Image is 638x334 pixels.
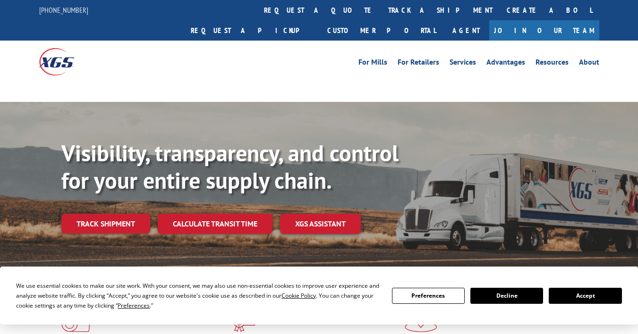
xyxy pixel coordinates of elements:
a: XGS ASSISTANT [280,214,361,234]
button: Decline [470,288,543,304]
b: Visibility, transparency, and control for your entire supply chain. [61,138,399,195]
button: Preferences [392,288,465,304]
a: Calculate transit time [158,214,272,234]
a: Customer Portal [320,20,443,41]
a: Join Our Team [489,20,599,41]
a: Request a pickup [184,20,320,41]
a: About [579,58,599,69]
button: Accept [549,288,621,304]
a: Services [450,58,476,69]
a: Agent [443,20,489,41]
span: Preferences [118,301,150,309]
a: For Mills [358,58,387,69]
div: We use essential cookies to make our site work. With your consent, we may also use non-essential ... [16,281,380,310]
span: Cookie Policy [281,292,316,300]
a: Track shipment [61,214,150,234]
a: Resources [536,58,569,69]
a: Advantages [486,58,525,69]
a: [PHONE_NUMBER] [39,5,88,15]
a: For Retailers [398,58,439,69]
